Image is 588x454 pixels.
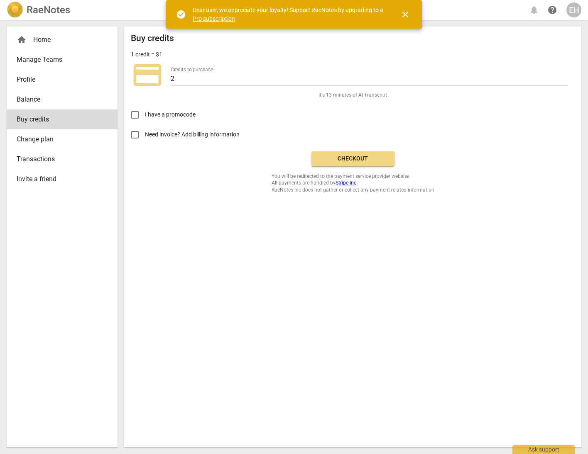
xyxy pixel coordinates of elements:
[131,58,164,92] span: credit_card
[7,129,118,149] a: Change plan
[7,50,118,70] a: Manage Teams
[318,92,387,99] span: It's 13 minutes of AI Transcript
[193,15,235,22] a: Pro subscription
[318,155,388,163] span: Checkout
[336,180,358,186] a: Stripe Inc.
[17,114,101,124] span: Buy credits
[17,35,27,45] span: home
[566,2,581,17] button: EH
[17,95,101,104] span: Balance
[311,151,394,166] button: Checkout
[17,134,101,144] span: Change plan
[145,110,196,119] span: I have a promocode
[7,2,23,18] img: Logo
[512,445,575,454] div: Ask support
[17,75,101,85] span: Profile
[193,6,385,23] div: Dear user, we appreciate your loyalty! Support RaeNotes by upgrading to a
[547,5,557,15] span: help
[400,10,410,19] span: close
[17,174,101,184] span: Invite a friend
[395,5,415,24] button: Close
[17,154,101,164] span: Transactions
[171,67,213,72] label: Credits to purchase
[7,169,118,189] a: Invite a friend
[7,2,70,18] a: LogoRaeNotes
[7,70,118,90] a: Profile
[545,2,560,17] a: Help
[17,35,101,45] div: Home
[17,55,101,65] span: Manage Teams
[7,149,118,169] a: Transactions
[7,109,118,129] a: Buy credits
[7,90,118,109] a: Balance
[27,4,70,16] h2: RaeNotes
[176,10,186,19] span: check_circle
[131,50,162,59] p: 1 credit = $1
[272,173,434,194] span: You will be redirected to the payment service provider website. All payments are handled by RaeNo...
[131,33,174,44] h2: Buy credits
[145,130,241,139] span: Need invoice? Add billing information
[7,30,118,50] div: Home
